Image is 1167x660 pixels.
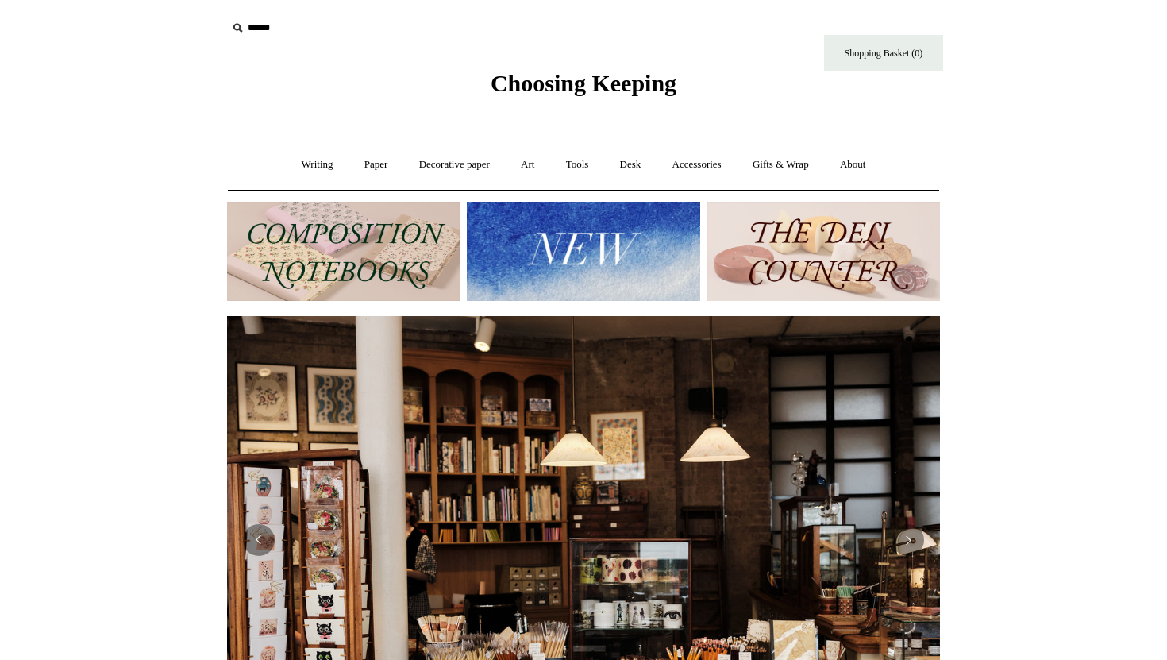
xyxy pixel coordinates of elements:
[552,144,603,186] a: Tools
[707,202,940,301] img: The Deli Counter
[892,524,924,556] button: Next
[491,70,676,96] span: Choosing Keeping
[287,144,348,186] a: Writing
[506,144,549,186] a: Art
[467,202,699,301] img: New.jpg__PID:f73bdf93-380a-4a35-bcfe-7823039498e1
[824,35,943,71] a: Shopping Basket (0)
[405,144,504,186] a: Decorative paper
[491,83,676,94] a: Choosing Keeping
[826,144,880,186] a: About
[738,144,823,186] a: Gifts & Wrap
[227,202,460,301] img: 202302 Composition ledgers.jpg__PID:69722ee6-fa44-49dd-a067-31375e5d54ec
[243,524,275,556] button: Previous
[658,144,736,186] a: Accessories
[606,144,656,186] a: Desk
[350,144,402,186] a: Paper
